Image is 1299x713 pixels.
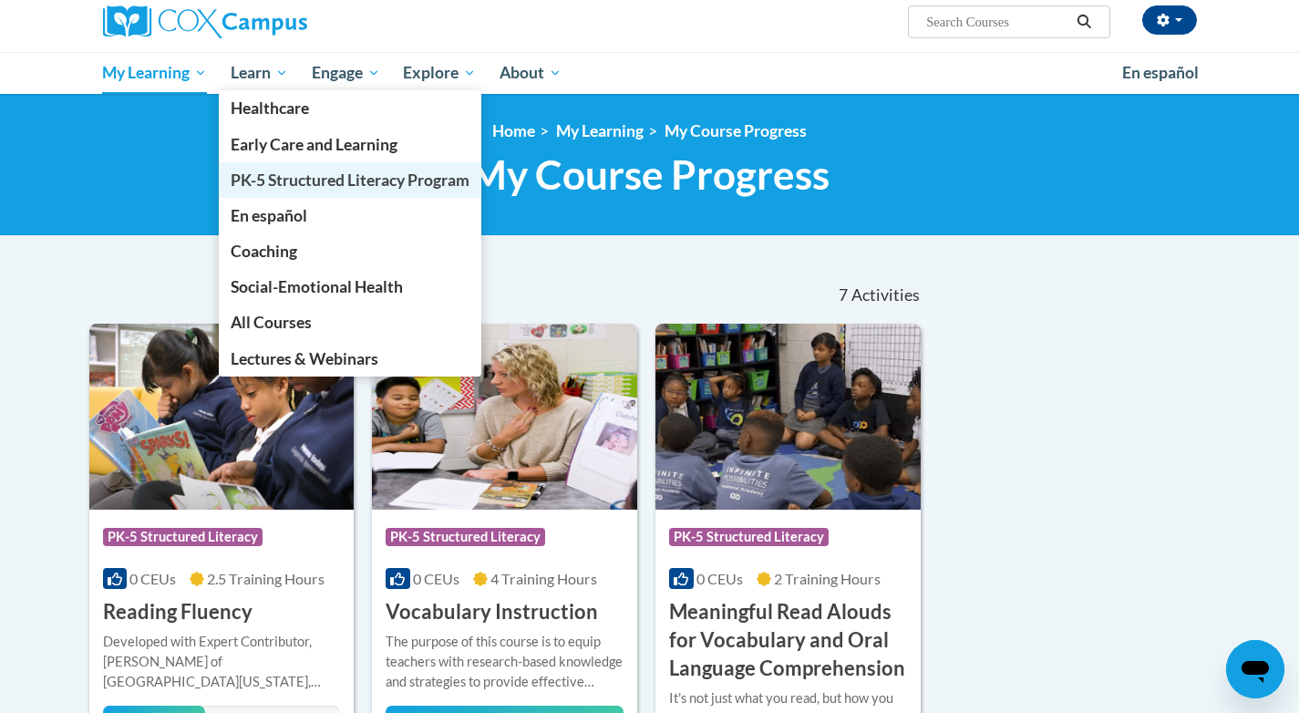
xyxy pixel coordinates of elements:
[469,150,830,199] span: My Course Progress
[655,324,921,510] img: Course Logo
[219,162,481,198] a: PK-5 Structured Literacy Program
[231,170,469,190] span: PK-5 Structured Literacy Program
[300,52,392,94] a: Engage
[500,62,562,84] span: About
[219,90,481,126] a: Healthcare
[219,341,481,377] a: Lectures & Webinars
[89,324,355,510] img: Course Logo
[391,52,488,94] a: Explore
[231,62,288,84] span: Learn
[129,570,176,587] span: 0 CEUs
[103,598,253,626] h3: Reading Fluency
[372,324,637,510] img: Course Logo
[774,570,881,587] span: 2 Training Hours
[207,570,325,587] span: 2.5 Training Hours
[556,121,644,140] a: My Learning
[413,570,459,587] span: 0 CEUs
[386,632,624,692] div: The purpose of this course is to equip teachers with research-based knowledge and strategies to p...
[91,52,220,94] a: My Learning
[839,285,848,305] span: 7
[1110,54,1211,92] a: En español
[103,5,307,38] img: Cox Campus
[665,121,807,140] a: My Course Progress
[669,528,829,546] span: PK-5 Structured Literacy
[103,632,341,692] div: Developed with Expert Contributor, [PERSON_NAME] of [GEOGRAPHIC_DATA][US_STATE], [GEOGRAPHIC_DATA...
[851,285,920,305] span: Activities
[103,5,449,38] a: Cox Campus
[219,305,481,340] a: All Courses
[403,62,476,84] span: Explore
[669,598,907,682] h3: Meaningful Read Alouds for Vocabulary and Oral Language Comprehension
[1142,5,1197,35] button: Account Settings
[488,52,573,94] a: About
[219,269,481,305] a: Social-Emotional Health
[696,570,743,587] span: 0 CEUs
[1122,63,1199,82] span: En español
[492,121,535,140] a: Home
[1070,11,1098,33] button: Search
[219,198,481,233] a: En español
[219,233,481,269] a: Coaching
[924,11,1070,33] input: Search Courses
[231,313,312,332] span: All Courses
[386,598,598,626] h3: Vocabulary Instruction
[219,127,481,162] a: Early Care and Learning
[76,52,1224,94] div: Main menu
[1226,640,1284,698] iframe: Button to launch messaging window
[231,349,378,368] span: Lectures & Webinars
[231,242,297,261] span: Coaching
[386,528,545,546] span: PK-5 Structured Literacy
[490,570,597,587] span: 4 Training Hours
[231,277,403,296] span: Social-Emotional Health
[231,206,307,225] span: En español
[103,528,263,546] span: PK-5 Structured Literacy
[102,62,207,84] span: My Learning
[231,98,309,118] span: Healthcare
[312,62,380,84] span: Engage
[219,52,300,94] a: Learn
[231,135,397,154] span: Early Care and Learning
